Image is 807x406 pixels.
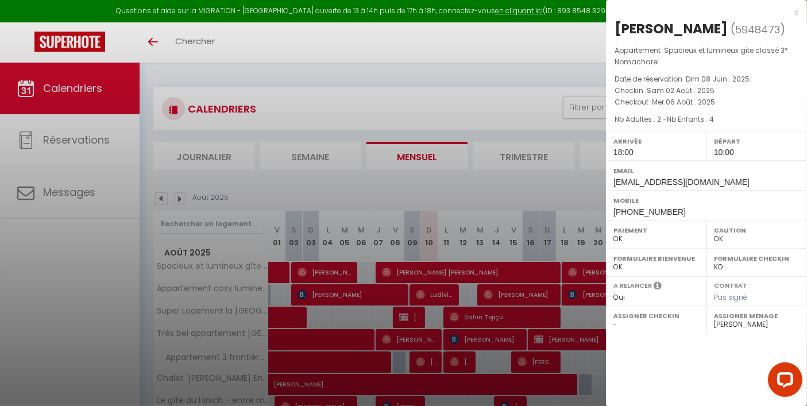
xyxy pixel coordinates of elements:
span: Sam 02 Août . 2025 [647,86,715,95]
span: [PHONE_NUMBER] [613,207,686,216]
span: Spacieux et lumineux gîte classé 3* Nomacharel [615,45,788,67]
span: Mer 06 Août . 2025 [652,97,715,107]
label: Contrat [714,281,747,288]
span: ( ) [731,21,785,37]
label: A relancer [613,281,652,291]
span: 18:00 [613,148,634,157]
label: Assigner Checkin [613,310,699,322]
iframe: LiveChat chat widget [759,358,807,406]
span: 5948473 [735,22,780,37]
span: [EMAIL_ADDRESS][DOMAIN_NAME] [613,177,750,187]
span: Pas signé [714,292,747,302]
div: [PERSON_NAME] [615,20,728,38]
span: 10:00 [714,148,734,157]
span: Nb Adultes : 2 - [615,114,714,124]
span: Dim 08 Juin . 2025 [686,74,750,84]
div: x [606,6,798,20]
label: Mobile [613,195,800,206]
label: Formulaire Checkin [714,253,800,264]
p: Checkin : [615,85,798,96]
label: Email [613,165,800,176]
span: Nb Enfants : 4 [667,114,714,124]
p: Checkout : [615,96,798,108]
i: Sélectionner OUI si vous souhaiter envoyer les séquences de messages post-checkout [654,281,662,293]
label: Arrivée [613,136,699,147]
label: Départ [714,136,800,147]
label: Assigner Menage [714,310,800,322]
label: Caution [714,225,800,236]
p: Appartement : [615,45,798,68]
label: Formulaire Bienvenue [613,253,699,264]
label: Paiement [613,225,699,236]
p: Date de réservation : [615,74,798,85]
